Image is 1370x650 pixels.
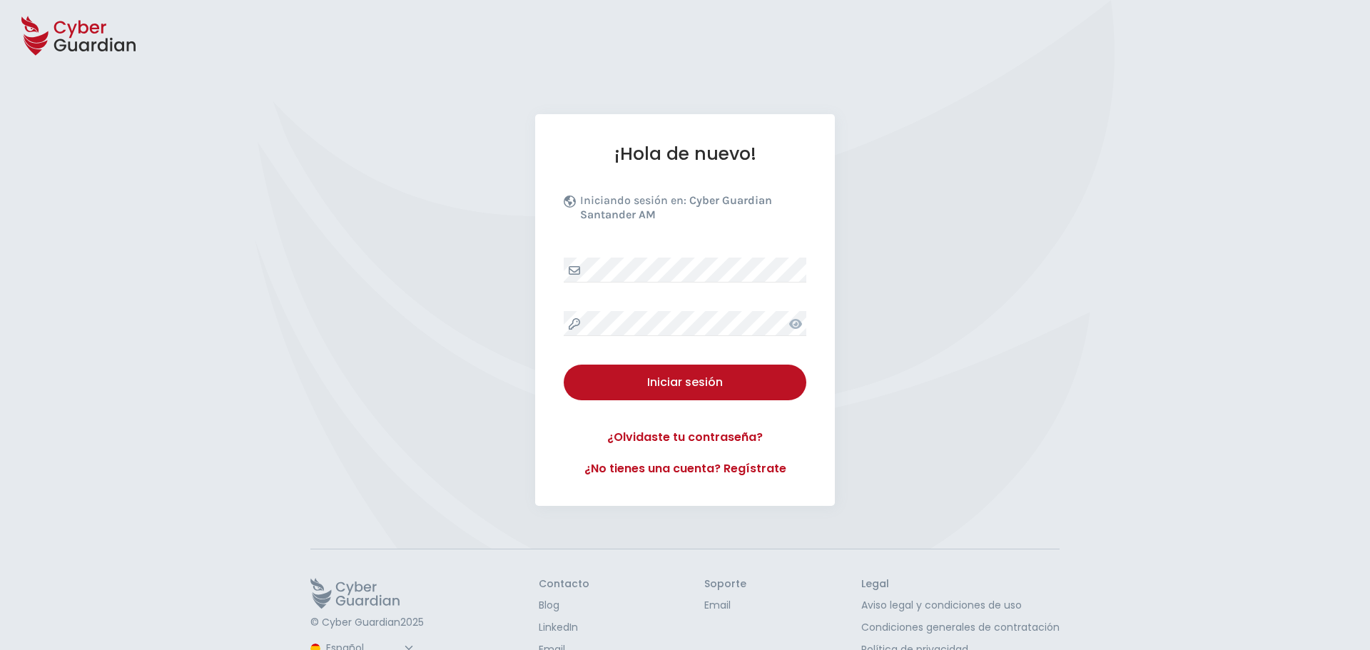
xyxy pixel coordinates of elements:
[564,143,806,165] h1: ¡Hola de nuevo!
[861,578,1060,591] h3: Legal
[564,429,806,446] a: ¿Olvidaste tu contraseña?
[310,616,424,629] p: © Cyber Guardian 2025
[539,620,589,635] a: LinkedIn
[704,578,746,591] h3: Soporte
[861,598,1060,613] a: Aviso legal y condiciones de uso
[704,598,746,613] a: Email
[861,620,1060,635] a: Condiciones generales de contratación
[580,193,772,221] b: Cyber Guardian Santander AM
[539,598,589,613] a: Blog
[539,578,589,591] h3: Contacto
[564,365,806,400] button: Iniciar sesión
[574,374,796,391] div: Iniciar sesión
[564,460,806,477] a: ¿No tienes una cuenta? Regístrate
[580,193,803,229] p: Iniciando sesión en:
